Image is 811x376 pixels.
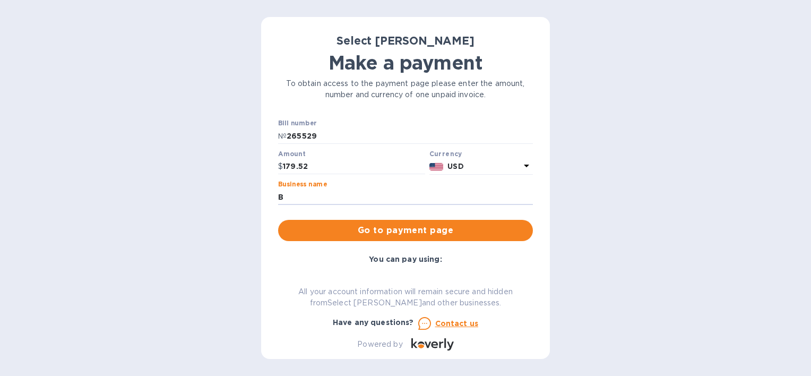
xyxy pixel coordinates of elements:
p: Powered by [357,339,402,350]
b: USD [447,162,463,170]
input: 0.00 [283,159,425,175]
b: You can pay using: [369,255,442,263]
button: Go to payment page [278,220,533,241]
p: To obtain access to the payment page please enter the amount, number and currency of one unpaid i... [278,78,533,100]
img: USD [429,163,444,170]
b: Select [PERSON_NAME] [337,34,474,47]
h1: Make a payment [278,52,533,74]
b: Currency [429,150,462,158]
b: Have any questions? [333,318,414,327]
p: All your account information will remain secure and hidden from Select [PERSON_NAME] and other bu... [278,286,533,309]
label: Bill number [278,121,316,127]
p: № [278,131,287,142]
p: $ [278,161,283,172]
span: Go to payment page [287,224,524,237]
label: Amount [278,151,305,157]
input: Enter bill number [287,128,533,144]
label: Business name [278,182,327,188]
input: Enter business name [278,189,533,205]
u: Contact us [435,319,479,328]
